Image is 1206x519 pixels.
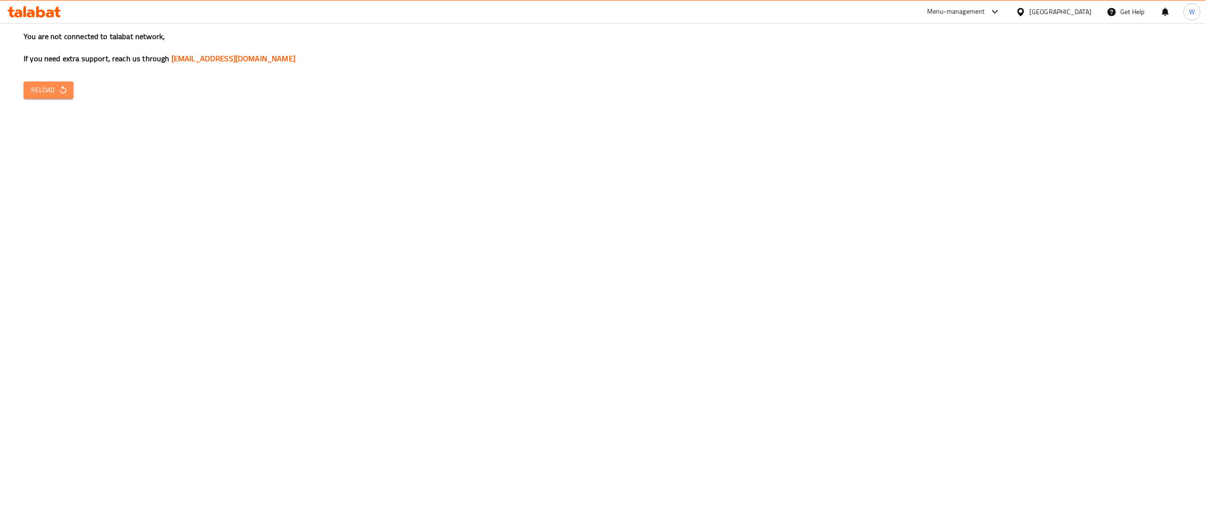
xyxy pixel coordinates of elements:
[927,6,985,17] div: Menu-management
[171,51,295,65] a: [EMAIL_ADDRESS][DOMAIN_NAME]
[1029,7,1092,17] div: [GEOGRAPHIC_DATA]
[31,84,66,96] span: Reload
[1189,7,1195,17] span: W
[24,81,73,99] button: Reload
[24,31,1182,64] h3: You are not connected to talabat network, If you need extra support, reach us through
